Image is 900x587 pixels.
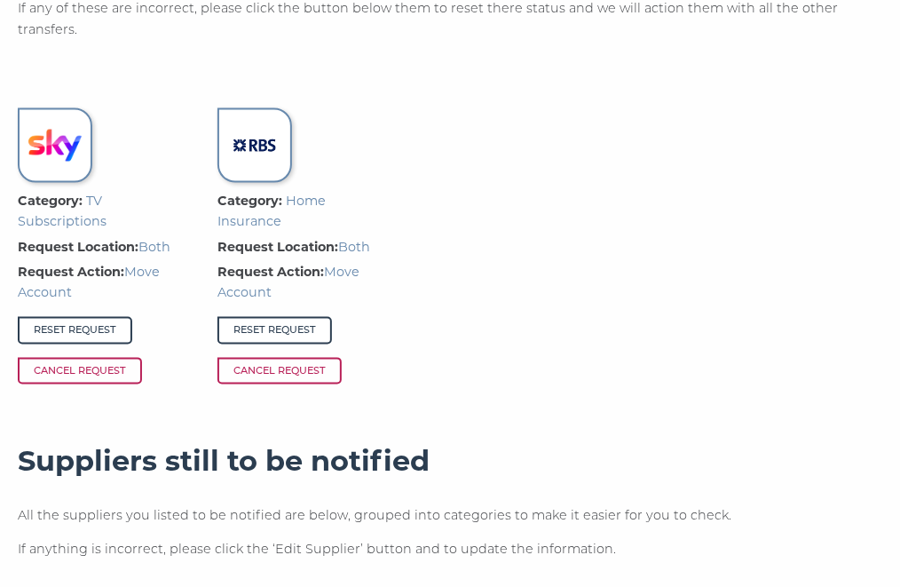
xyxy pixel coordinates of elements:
span: Both [338,240,370,256]
img: Sky [28,119,82,172]
strong: Request Location: [18,240,138,256]
h4: Suppliers still to be notified [18,444,882,480]
button: Reset Request [217,317,332,344]
span: Cancel Request [18,358,142,385]
strong: Request Action: [18,265,124,281]
strong: Request Action: [217,265,324,281]
img: RBS [228,119,281,172]
span: Both [138,240,170,256]
strong: Category: [217,194,282,210]
p: All the suppliers you listed to be notified are below, grouped into categories to make it easier ... [18,506,882,527]
p: If anything is incorrect, please click the ‘Edit Supplier’ button and to update the information. [18,540,882,560]
strong: Request Location: [217,240,338,256]
strong: Category: [18,194,83,210]
span: Cancel Request [217,358,342,385]
button: Reset Request [18,317,132,344]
